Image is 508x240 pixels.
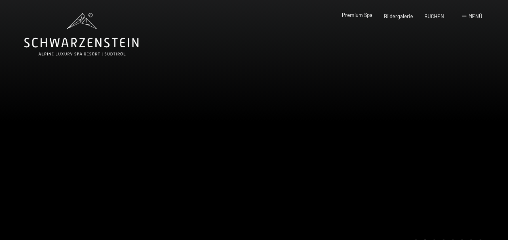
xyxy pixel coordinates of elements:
[424,13,444,19] a: BUCHEN
[384,13,413,19] a: Bildergalerie
[468,13,482,19] span: Menü
[342,12,373,18] a: Premium Spa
